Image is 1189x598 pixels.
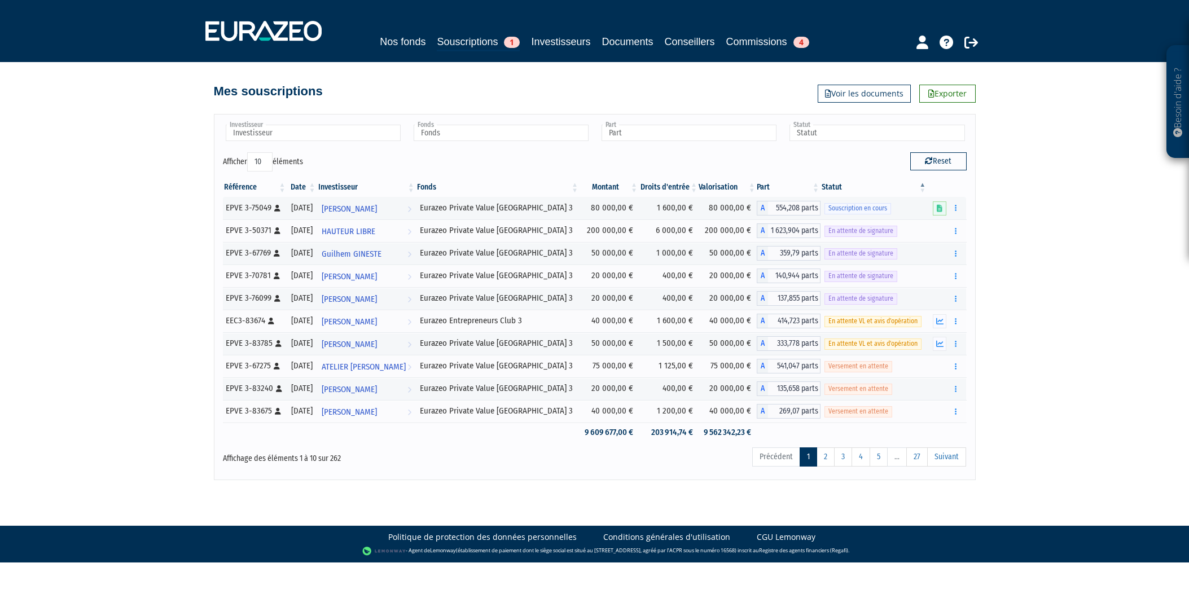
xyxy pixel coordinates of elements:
td: 400,00 € [639,287,699,310]
div: A - Eurazeo Private Value Europe 3 [757,223,821,238]
span: A [757,291,768,306]
div: [DATE] [291,405,313,417]
i: [Français] Personne physique [275,408,281,415]
i: Voir l'investisseur [407,402,411,423]
th: Valorisation: activer pour trier la colonne par ordre croissant [699,178,757,197]
a: [PERSON_NAME] [317,287,416,310]
span: Guilhem GINESTE [322,244,381,265]
div: Eurazeo Private Value [GEOGRAPHIC_DATA] 3 [420,202,576,214]
div: Eurazeo Private Value [GEOGRAPHIC_DATA] 3 [420,247,576,259]
span: 359,79 parts [768,246,821,261]
div: A - Eurazeo Private Value Europe 3 [757,381,821,396]
button: Reset [910,152,967,170]
img: logo-lemonway.png [362,546,406,557]
div: [DATE] [291,202,313,214]
a: 5 [870,447,888,467]
div: [DATE] [291,382,313,394]
td: 20 000,00 € [699,265,757,287]
span: A [757,201,768,216]
span: A [757,359,768,373]
td: 203 914,74 € [639,423,699,442]
th: Fonds: activer pour trier la colonne par ordre croissant [416,178,580,197]
div: Eurazeo Private Value [GEOGRAPHIC_DATA] 3 [420,405,576,417]
i: [Français] Personne physique [274,205,280,212]
td: 80 000,00 € [699,197,757,219]
span: [PERSON_NAME] [322,379,377,400]
i: Voir l'investisseur [407,334,411,355]
i: [Français] Personne physique [274,250,280,257]
img: 1732889491-logotype_eurazeo_blanc_rvb.png [205,21,322,41]
div: [DATE] [291,225,313,236]
a: [PERSON_NAME] [317,332,416,355]
i: [Français] Personne physique [274,272,280,279]
span: Versement en attente [824,384,892,394]
a: Investisseurs [531,34,590,50]
div: EEC3-83674 [226,315,283,327]
div: EPVE 3-50371 [226,225,283,236]
span: En attente de signature [824,271,897,282]
td: 50 000,00 € [699,332,757,355]
span: A [757,223,768,238]
td: 20 000,00 € [699,287,757,310]
span: 4 [793,37,809,48]
i: [Français] Personne physique [275,340,282,347]
a: Nos fonds [380,34,425,50]
span: En attente VL et avis d'opération [824,338,922,349]
td: 200 000,00 € [580,219,639,242]
div: EPVE 3-75049 [226,202,283,214]
div: A - Eurazeo Private Value Europe 3 [757,336,821,351]
div: A - Eurazeo Entrepreneurs Club 3 [757,314,821,328]
td: 400,00 € [639,265,699,287]
div: A - Eurazeo Private Value Europe 3 [757,359,821,373]
div: EPVE 3-83785 [226,337,283,349]
td: 1 125,00 € [639,355,699,377]
th: Date: activer pour trier la colonne par ordre croissant [287,178,317,197]
a: [PERSON_NAME] [317,377,416,400]
span: A [757,314,768,328]
th: Montant: activer pour trier la colonne par ordre croissant [580,178,639,197]
span: A [757,336,768,351]
i: Voir l'investisseur [407,266,411,287]
div: Eurazeo Private Value [GEOGRAPHIC_DATA] 3 [420,292,576,304]
span: 135,658 parts [768,381,821,396]
td: 200 000,00 € [699,219,757,242]
td: 9 562 342,23 € [699,423,757,442]
span: [PERSON_NAME] [322,266,377,287]
i: Voir l'investisseur [407,289,411,310]
div: EPVE 3-67275 [226,360,283,372]
div: Eurazeo Private Value [GEOGRAPHIC_DATA] 3 [420,382,576,394]
td: 20 000,00 € [699,377,757,400]
td: 80 000,00 € [580,197,639,219]
div: - Agent de (établissement de paiement dont le siège social est situé au [STREET_ADDRESS], agréé p... [11,546,1178,557]
a: 4 [852,447,870,467]
span: En attente VL et avis d'opération [824,316,922,327]
td: 75 000,00 € [699,355,757,377]
td: 1 600,00 € [639,310,699,332]
div: [DATE] [291,337,313,349]
i: [Français] Personne physique [268,318,274,324]
span: 269,07 parts [768,404,821,419]
i: [Français] Personne physique [274,227,280,234]
th: Droits d'entrée: activer pour trier la colonne par ordre croissant [639,178,699,197]
a: Guilhem GINESTE [317,242,416,265]
div: Eurazeo Private Value [GEOGRAPHIC_DATA] 3 [420,270,576,282]
span: En attente de signature [824,248,897,259]
div: [DATE] [291,315,313,327]
a: Commissions4 [726,34,809,50]
span: Versement en attente [824,361,892,372]
td: 40 000,00 € [699,310,757,332]
a: 1 [800,447,817,467]
span: 414,723 parts [768,314,821,328]
th: Statut : activer pour trier la colonne par ordre d&eacute;croissant [821,178,927,197]
span: En attente de signature [824,293,897,304]
div: EPVE 3-70781 [226,270,283,282]
i: [Français] Personne physique [274,363,280,370]
span: En attente de signature [824,226,897,236]
a: Voir les documents [818,85,911,103]
td: 20 000,00 € [580,377,639,400]
span: [PERSON_NAME] [322,289,377,310]
div: Eurazeo Private Value [GEOGRAPHIC_DATA] 3 [420,337,576,349]
div: A - Eurazeo Private Value Europe 3 [757,269,821,283]
i: [Français] Personne physique [274,295,280,302]
span: Souscription en cours [824,203,891,214]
